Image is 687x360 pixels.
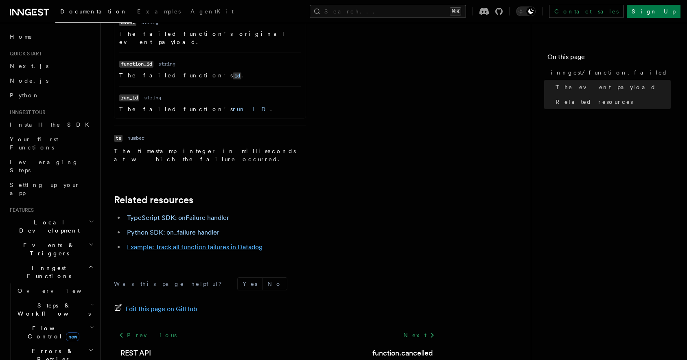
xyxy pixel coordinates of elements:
[552,80,671,94] a: The event payload
[10,92,39,99] span: Python
[7,29,96,44] a: Home
[114,147,306,163] p: The timestamp integer in milliseconds at which the failure occurred.
[190,8,234,15] span: AgentKit
[547,52,671,65] h4: On this page
[60,8,127,15] span: Documentation
[7,109,46,116] span: Inngest tour
[127,228,219,236] a: Python SDK: on_failure handler
[398,328,440,342] a: Next
[7,132,96,155] a: Your first Functions
[233,72,241,79] a: id
[14,324,90,340] span: Flow Control
[10,182,80,196] span: Setting up your app
[18,288,101,294] span: Overview
[233,106,270,112] a: run ID
[7,155,96,178] a: Leveraging Steps
[547,65,671,80] a: inngest/function.failed
[7,73,96,88] a: Node.js
[14,298,96,321] button: Steps & Workflows
[238,278,262,290] button: Yes
[263,278,287,290] button: No
[7,207,34,213] span: Features
[119,105,301,113] p: The failed function's .
[120,347,151,359] a: REST API
[186,2,238,22] a: AgentKit
[450,7,461,15] kbd: ⌘K
[7,264,88,280] span: Inngest Functions
[10,33,33,41] span: Home
[10,77,48,84] span: Node.js
[627,5,680,18] a: Sign Up
[114,328,181,342] a: Previous
[119,30,301,46] p: The failed function's original event payload.
[66,332,79,341] span: new
[10,63,48,69] span: Next.js
[549,5,624,18] a: Contact sales
[10,121,94,128] span: Install the SDK
[127,214,229,222] a: TypeScript SDK: onFailure handler
[556,98,633,106] span: Related resources
[119,61,153,68] code: function_id
[516,7,536,16] button: Toggle dark mode
[14,321,96,344] button: Flow Controlnew
[125,303,197,315] span: Edit this page on GitHub
[7,50,42,57] span: Quick start
[119,94,139,101] code: run_id
[7,88,96,103] a: Python
[7,59,96,73] a: Next.js
[127,243,263,251] a: Example: Track all function failures in Datadog
[7,238,96,261] button: Events & Triggers
[10,136,58,151] span: Your first Functions
[14,283,96,298] a: Overview
[10,159,79,173] span: Leveraging Steps
[55,2,132,23] a: Documentation
[551,68,667,77] span: inngest/function.failed
[7,218,89,235] span: Local Development
[7,261,96,283] button: Inngest Functions
[556,83,656,91] span: The event payload
[127,135,144,141] dd: number
[137,8,181,15] span: Examples
[7,117,96,132] a: Install the SDK
[552,94,671,109] a: Related resources
[119,71,301,80] p: The failed function's .
[144,94,161,101] dd: string
[372,347,433,359] a: function.cancelled
[114,303,197,315] a: Edit this page on GitHub
[14,301,91,318] span: Steps & Workflows
[7,215,96,238] button: Local Development
[158,61,175,67] dd: string
[114,135,123,142] code: ts
[310,5,466,18] button: Search...⌘K
[7,178,96,200] a: Setting up your app
[119,19,136,26] code: event
[114,280,228,288] p: Was this page helpful?
[7,241,89,257] span: Events & Triggers
[114,194,193,206] a: Related resources
[132,2,186,22] a: Examples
